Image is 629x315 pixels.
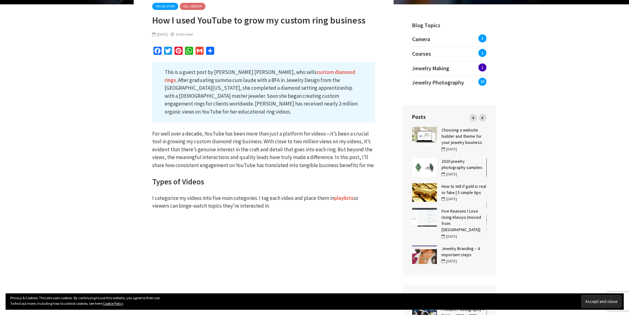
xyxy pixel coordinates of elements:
span: [DATE] [442,172,457,176]
span: Jewelry Making [412,65,449,72]
a: Twitter [163,47,173,57]
a: Sell Jewelry [180,3,205,10]
p: For well over a decade, YouTube has been more than just a platform for videos—it’s been a crucial... [152,130,375,170]
a: Cookie Policy [103,301,123,306]
a: Pinterest [173,47,184,57]
span: [DATE] [442,147,457,151]
span: 1 [478,49,486,57]
a: How to tell if gold is real or fake | 5 simple tips [442,183,486,195]
span: [DATE] [152,32,168,37]
a: playlists [334,195,353,202]
span: [DATE] [442,259,457,263]
h1: How I used YouTube to grow my custom ring business [152,15,375,26]
span: [DATE] [442,196,457,201]
div: Privacy & Cookies: This site uses cookies. By continuing to use this website, you agree to their ... [6,293,623,309]
h2: Types of Videos [152,177,375,187]
h4: You may also like… [412,292,486,300]
span: Jewelry Photography [412,79,464,86]
a: custom diamond rings [165,69,355,84]
a: Share [205,47,215,57]
span: 3 [478,34,486,42]
a: Jewelry Photography19 [412,76,486,90]
p: I categorize my videos into five main categories. I tag each video and place them in so viewers c... [152,194,375,210]
a: Jewelry Branding – 4 important steps [442,246,480,257]
a: Facebook [152,47,163,57]
a: Courses1 [412,47,486,61]
div: 5 min read [171,32,193,37]
a: WhatsApp [184,47,194,57]
p: This is a guest post by [PERSON_NAME] [PERSON_NAME], who sells . After graduating summa cum laude... [152,62,375,123]
input: Accept and close [581,295,622,308]
span: [DATE] [442,234,457,239]
a: Gmail [194,47,205,57]
span: 19 [478,78,486,86]
a: Choosing a website builder and theme for your jewelry business [442,127,482,145]
span: 1 [478,63,486,71]
h4: Blog Topics [403,14,496,29]
a: Five Reasons I Love Using Klaviyo (moved from [GEOGRAPHIC_DATA]) [442,208,481,232]
a: Jewelry Making1 [412,61,486,76]
a: Online Store [152,3,178,10]
a: 2020 jewelry photography samples [442,158,482,170]
a: Camera3 [412,35,486,46]
h4: Posts [412,113,486,121]
span: Courses [412,50,431,57]
span: Camera [412,36,430,43]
